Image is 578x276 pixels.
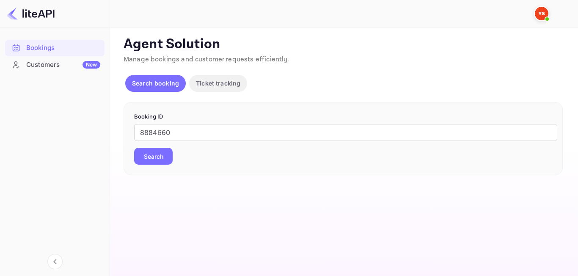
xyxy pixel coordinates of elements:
[7,7,55,20] img: LiteAPI logo
[132,79,179,88] p: Search booking
[5,40,105,56] div: Bookings
[5,40,105,55] a: Bookings
[535,7,548,20] img: Yandex Support
[134,148,173,165] button: Search
[83,61,100,69] div: New
[47,254,63,269] button: Collapse navigation
[134,124,557,141] input: Enter Booking ID (e.g., 63782194)
[26,43,100,53] div: Bookings
[124,55,289,64] span: Manage bookings and customer requests efficiently.
[124,36,563,53] p: Agent Solution
[5,57,105,73] div: CustomersNew
[196,79,240,88] p: Ticket tracking
[134,113,552,121] p: Booking ID
[26,60,100,70] div: Customers
[5,57,105,72] a: CustomersNew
